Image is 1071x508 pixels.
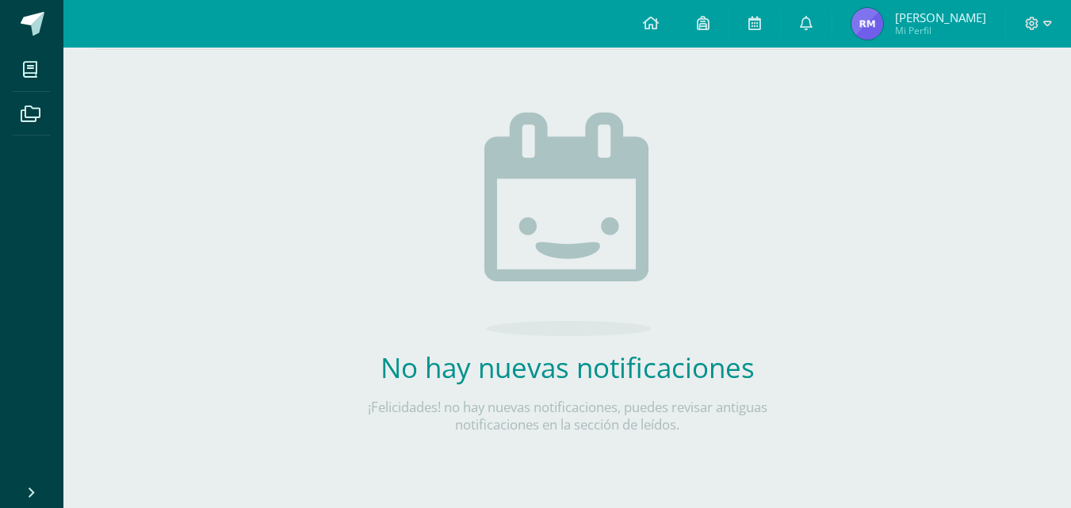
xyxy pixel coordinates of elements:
span: Mi Perfil [895,24,986,37]
h2: No hay nuevas notificaciones [334,349,801,386]
img: 7c13cc226d4004e41d066015556fb6a9.png [851,8,883,40]
img: no_activities.png [484,113,651,336]
span: [PERSON_NAME] [895,10,986,25]
p: ¡Felicidades! no hay nuevas notificaciones, puedes revisar antiguas notificaciones en la sección ... [334,399,801,434]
